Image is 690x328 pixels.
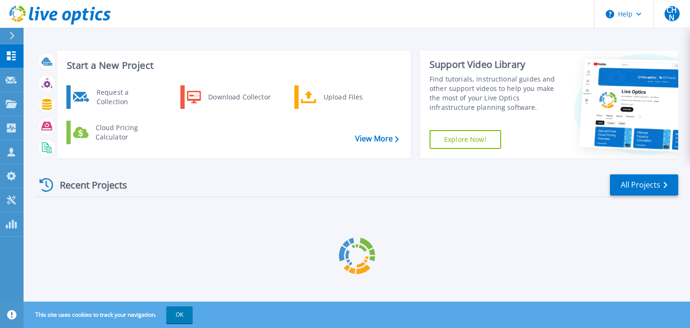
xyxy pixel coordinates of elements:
div: Find tutorials, instructional guides and other support videos to help you make the most of your L... [430,74,559,112]
div: Cloud Pricing Calculator [91,123,161,142]
a: Explore Now! [430,130,501,149]
div: Recent Projects [36,173,140,197]
div: Download Collector [203,88,275,107]
a: Upload Files [294,85,391,109]
a: View More [355,134,399,143]
div: Request a Collection [92,88,161,107]
a: Download Collector [180,85,277,109]
a: All Projects [610,174,678,196]
a: Cloud Pricing Calculator [66,121,163,144]
button: OK [166,306,193,323]
span: This site uses cookies to track your navigation. [26,306,193,323]
div: Support Video Library [430,58,559,71]
h3: Start a New Project [67,60,398,71]
span: CHN [665,6,680,21]
div: Upload Files [319,88,389,107]
a: Request a Collection [66,85,163,109]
